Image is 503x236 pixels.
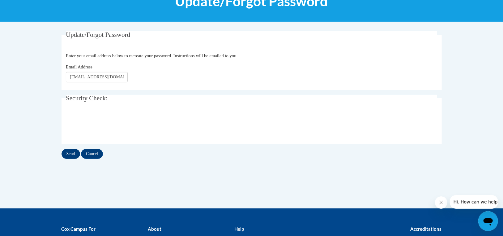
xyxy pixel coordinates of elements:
[411,226,442,232] b: Accreditations
[66,31,130,38] span: Update/Forgot Password
[66,112,160,137] iframe: reCAPTCHA
[66,94,108,102] span: Security Check:
[435,196,447,209] iframe: Close message
[234,226,244,232] b: Help
[148,226,161,232] b: About
[4,4,50,9] span: Hi. How can we help?
[81,149,103,159] input: Cancel
[478,211,498,231] iframe: Button to launch messaging window
[450,195,498,209] iframe: Message from company
[66,53,237,58] span: Enter your email address below to recreate your password. Instructions will be emailed to you.
[62,149,80,159] input: Send
[62,226,96,232] b: Cox Campus For
[66,72,128,82] input: Email
[66,64,92,69] span: Email Address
